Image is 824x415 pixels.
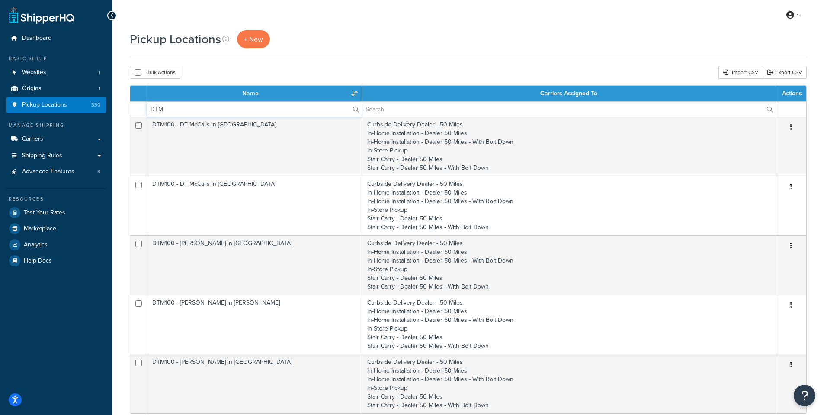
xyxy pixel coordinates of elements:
li: Advanced Features [6,164,106,180]
td: Curbside Delivery Dealer - 50 Miles In-Home Installation - Dealer 50 Miles In-Home Installation -... [362,117,776,176]
td: DTM100 - DT McCalls in [GEOGRAPHIC_DATA] [147,176,362,235]
span: 3 [97,168,100,175]
a: Carriers [6,131,106,147]
span: Dashboard [22,35,51,42]
a: Dashboard [6,30,106,46]
a: Marketplace [6,221,106,237]
a: Origins 1 [6,81,106,97]
a: Analytics [6,237,106,253]
span: Test Your Rates [24,209,65,217]
a: Advanced Features 3 [6,164,106,180]
li: Pickup Locations [6,97,106,113]
a: Export CSV [763,66,807,79]
li: Origins [6,81,106,97]
div: Manage Shipping [6,122,106,129]
a: Help Docs [6,253,106,269]
td: DTM100 - [PERSON_NAME] in [PERSON_NAME] [147,295,362,354]
span: Shipping Rules [22,152,62,159]
li: Websites [6,65,106,81]
th: Name : activate to sort column ascending [147,86,362,101]
a: + New [237,30,270,48]
th: Carriers Assigned To [362,86,776,101]
button: Open Resource Center [794,385,815,406]
span: 1 [99,85,100,92]
span: Analytics [24,241,48,249]
button: Bulk Actions [130,66,180,79]
span: 1 [99,69,100,76]
span: Help Docs [24,257,52,265]
span: 330 [91,101,100,109]
span: Websites [22,69,46,76]
a: Pickup Locations 330 [6,97,106,113]
td: DTM100 - DT McCalls in [GEOGRAPHIC_DATA] [147,117,362,176]
span: Carriers [22,136,43,143]
th: Actions [776,86,806,101]
a: Test Your Rates [6,205,106,220]
input: Search [362,102,776,117]
td: Curbside Delivery Dealer - 50 Miles In-Home Installation - Dealer 50 Miles In-Home Installation -... [362,235,776,295]
a: Shipping Rules [6,148,106,164]
div: Import CSV [718,66,763,79]
input: Search [147,102,362,117]
span: + New [244,34,263,44]
td: DTM100 - [PERSON_NAME] in [GEOGRAPHIC_DATA] [147,354,362,413]
div: Resources [6,195,106,203]
td: Curbside Delivery Dealer - 50 Miles In-Home Installation - Dealer 50 Miles In-Home Installation -... [362,295,776,354]
a: ShipperHQ Home [9,6,74,24]
a: Websites 1 [6,65,106,81]
span: Pickup Locations [22,101,67,109]
span: Marketplace [24,225,56,233]
span: Origins [22,85,42,92]
td: Curbside Delivery Dealer - 50 Miles In-Home Installation - Dealer 50 Miles In-Home Installation -... [362,176,776,235]
span: Advanced Features [22,168,74,175]
h1: Pickup Locations [130,31,221,48]
td: Curbside Delivery Dealer - 50 Miles In-Home Installation - Dealer 50 Miles In-Home Installation -... [362,354,776,413]
td: DTM100 - [PERSON_NAME] in [GEOGRAPHIC_DATA] [147,235,362,295]
div: Basic Setup [6,55,106,62]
